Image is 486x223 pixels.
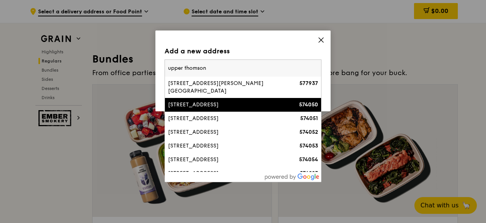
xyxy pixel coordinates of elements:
[299,156,318,163] strong: 574054
[165,46,321,56] div: Add a new address
[300,115,318,122] strong: 574051
[168,101,281,109] div: [STREET_ADDRESS]
[168,115,281,122] div: [STREET_ADDRESS]
[168,170,281,177] div: [STREET_ADDRESS]
[168,80,281,95] div: [STREET_ADDRESS][PERSON_NAME][GEOGRAPHIC_DATA]
[168,142,281,150] div: [STREET_ADDRESS]
[168,128,281,136] div: [STREET_ADDRESS]
[265,173,320,180] img: powered-by-google.60e8a832.png
[299,101,318,108] strong: 574050
[300,170,318,176] strong: 576223
[299,80,318,87] strong: 577937
[299,129,318,135] strong: 574052
[299,143,318,149] strong: 574053
[168,156,281,164] div: [STREET_ADDRESS]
